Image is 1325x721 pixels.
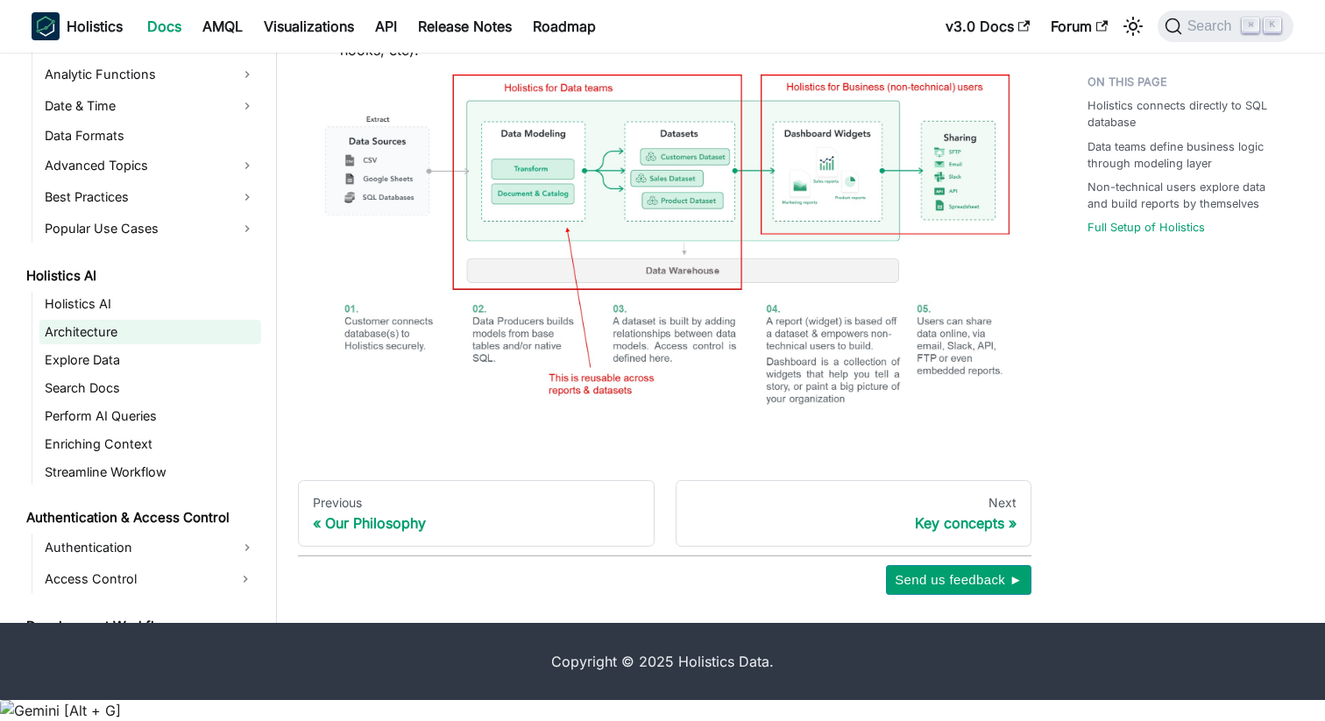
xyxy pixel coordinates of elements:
[192,12,253,40] a: AMQL
[230,565,261,593] button: Expand sidebar category 'Access Control'
[1088,138,1283,172] a: Data teams define business logic through modeling layer
[298,480,1031,547] nav: Docs pages
[39,124,261,148] a: Data Formats
[39,534,261,562] a: Authentication
[39,432,261,456] a: Enriching Context
[1088,179,1283,212] a: Non-technical users explore data and build reports by themselves
[39,348,261,372] a: Explore Data
[21,264,261,288] a: Holistics AI
[1182,18,1243,34] span: Search
[935,12,1040,40] a: v3.0 Docs
[39,292,261,316] a: Holistics AI
[39,460,261,484] a: Streamline Workflow
[39,152,261,180] a: Advanced Topics
[39,92,261,120] a: Date & Time
[1088,97,1283,131] a: Holistics connects directly to SQL database
[313,495,640,511] div: Previous
[39,376,261,400] a: Search Docs
[1119,12,1147,40] button: Switch between dark and light mode (currently light mode)
[691,514,1017,532] div: Key concepts
[313,514,640,532] div: Our Philosophy
[691,495,1017,511] div: Next
[1242,18,1259,33] kbd: ⌘
[1088,219,1205,236] a: Full Setup of Holistics
[895,569,1023,591] span: Send us feedback ►
[39,404,261,428] a: Perform AI Queries
[39,565,230,593] a: Access Control
[137,12,192,40] a: Docs
[312,74,1017,433] img: Holistics Workflow
[32,12,60,40] img: Holistics
[365,12,407,40] a: API
[32,12,123,40] a: HolisticsHolistics
[21,505,261,530] a: Authentication & Access Control
[253,12,365,40] a: Visualizations
[1158,11,1293,42] button: Search (Command+K)
[886,565,1031,595] button: Send us feedback ►
[522,12,606,40] a: Roadmap
[39,60,261,88] a: Analytic Functions
[21,614,261,639] a: Development Workflow
[39,320,261,344] a: Architecture
[298,480,655,547] a: PreviousOur Philosophy
[67,16,123,37] b: Holistics
[39,183,261,211] a: Best Practices
[39,215,261,243] a: Popular Use Cases
[1264,18,1281,33] kbd: K
[105,651,1220,672] div: Copyright © 2025 Holistics Data.
[407,12,522,40] a: Release Notes
[676,480,1032,547] a: NextKey concepts
[1040,12,1118,40] a: Forum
